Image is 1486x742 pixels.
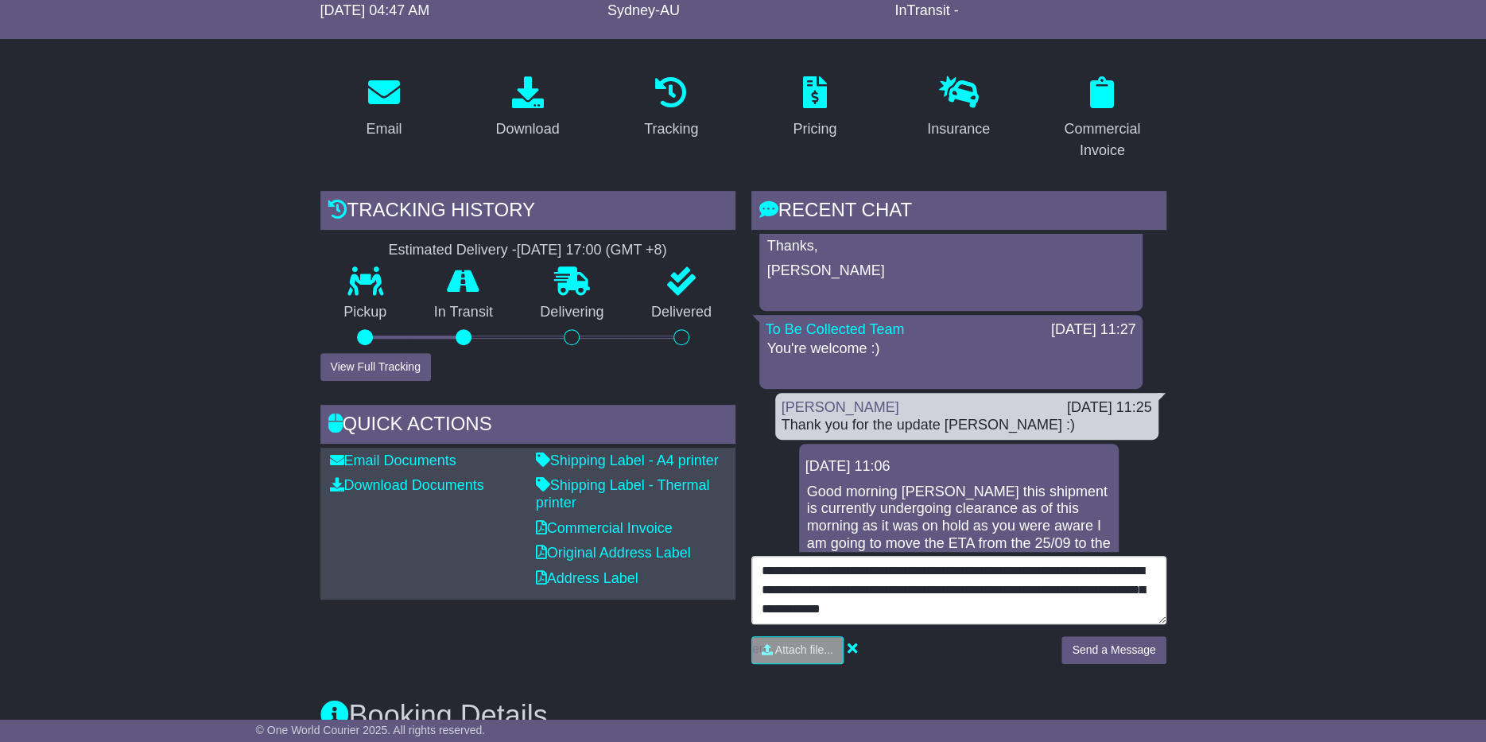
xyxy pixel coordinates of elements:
[917,71,1000,146] a: Insurance
[485,71,569,146] a: Download
[751,191,1166,234] div: RECENT CHAT
[1038,71,1166,167] a: Commercial Invoice
[536,570,638,586] a: Address Label
[536,545,691,561] a: Original Address Label
[1051,321,1136,339] div: [DATE] 11:27
[330,453,456,468] a: Email Documents
[320,191,735,234] div: Tracking history
[495,118,559,140] div: Download
[634,71,708,146] a: Tracking
[767,340,1135,358] p: You're welcome :)
[320,304,411,321] p: Pickup
[536,453,719,468] a: Shipping Label - A4 printer
[782,417,1152,434] div: Thank you for the update [PERSON_NAME] :)
[927,118,990,140] div: Insurance
[256,724,486,736] span: © One World Courier 2025. All rights reserved.
[627,304,735,321] p: Delivered
[410,304,517,321] p: In Transit
[767,262,1135,280] p: [PERSON_NAME]
[793,118,836,140] div: Pricing
[320,242,735,259] div: Estimated Delivery -
[517,304,628,321] p: Delivering
[782,399,899,415] a: [PERSON_NAME]
[366,118,402,140] div: Email
[320,700,1166,732] h3: Booking Details
[807,484,1111,569] p: Good morning [PERSON_NAME] this shipment is currently undergoing clearance as of this morning as ...
[644,118,698,140] div: Tracking
[355,71,412,146] a: Email
[782,71,847,146] a: Pricing
[536,520,673,536] a: Commercial Invoice
[1067,399,1152,417] div: [DATE] 11:25
[330,477,484,493] a: Download Documents
[320,353,431,381] button: View Full Tracking
[894,2,958,18] span: InTransit -
[767,238,1135,255] p: Thanks,
[607,2,680,18] span: Sydney-AU
[517,242,667,259] div: [DATE] 17:00 (GMT +8)
[766,321,905,337] a: To Be Collected Team
[320,405,735,448] div: Quick Actions
[536,477,710,511] a: Shipping Label - Thermal printer
[320,2,430,18] span: [DATE] 04:47 AM
[1061,636,1166,664] button: Send a Message
[805,458,1112,476] div: [DATE] 11:06
[1049,118,1156,161] div: Commercial Invoice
